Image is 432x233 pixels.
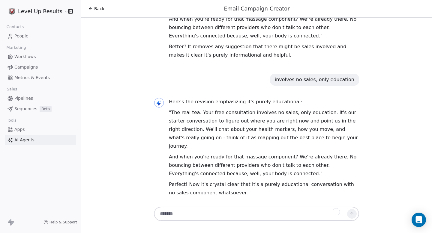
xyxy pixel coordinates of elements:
[169,108,359,150] p: "The real tea: Your free consultation involves no sales, only education. It's our starter convers...
[5,93,76,103] a: Pipelines
[43,220,77,225] a: Help & Support
[5,135,76,145] a: AI Agents
[14,54,36,60] span: Workflows
[169,153,359,178] p: And when you're ready for that massage component? We're already there. No bouncing between differ...
[14,106,37,112] span: Sequences
[5,31,76,41] a: People
[4,116,19,125] span: Tools
[169,98,359,106] p: Here's the revision emphasizing it's purely educational:
[224,5,290,12] span: Email Campaign Creator
[412,213,426,227] div: Open Intercom Messenger
[5,125,76,134] a: Apps
[169,15,359,40] p: And when you're ready for that massage component? We're already there. No bouncing between differ...
[5,52,76,62] a: Workflows
[5,104,76,114] a: SequencesBeta
[14,64,38,70] span: Campaigns
[5,73,76,83] a: Metrics & Events
[4,85,20,94] span: Sales
[4,22,26,31] span: Contacts
[49,220,77,225] span: Help & Support
[14,137,34,143] span: AI Agents
[40,106,52,112] span: Beta
[4,43,28,52] span: Marketing
[7,6,64,16] button: Level Up Results
[14,33,28,39] span: People
[275,76,354,83] div: involves no sales, only education
[169,43,359,59] p: Better? It removes any suggestion that there might be sales involved and makes it clear it's pure...
[14,75,50,81] span: Metrics & Events
[94,6,104,12] span: Back
[157,208,344,220] textarea: To enrich screen reader interactions, please activate Accessibility in Grammarly extension settings
[8,8,16,15] img: 3d%20gray%20logo%20cropped.png
[18,7,62,15] span: Level Up Results
[14,126,25,133] span: Apps
[14,95,33,102] span: Pipelines
[5,62,76,72] a: Campaigns
[169,180,359,197] p: Perfect! Now it's crystal clear that it's a purely educational conversation with no sales compone...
